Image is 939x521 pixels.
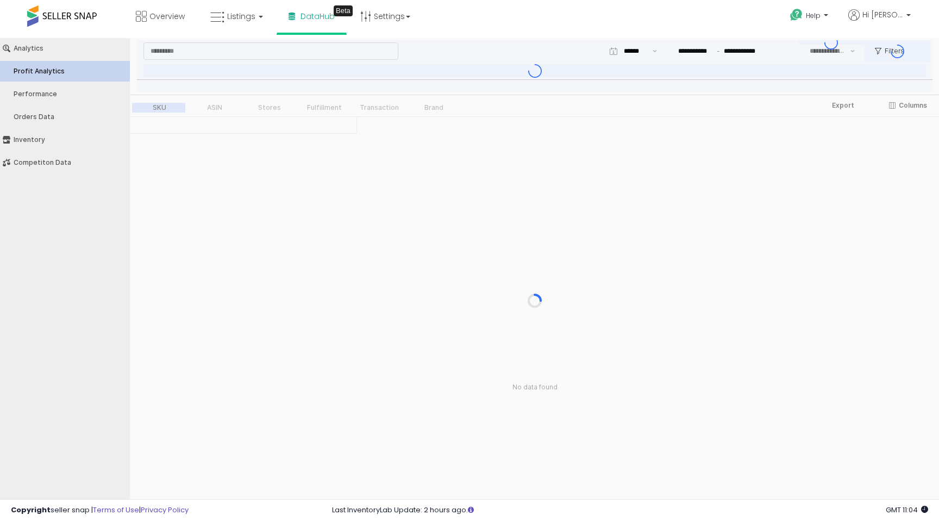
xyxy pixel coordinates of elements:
[14,98,127,106] div: Inventory
[11,505,51,515] strong: Copyright
[332,505,928,516] div: Last InventoryLab Update: 2 hours ago.
[848,9,911,34] a: Hi [PERSON_NAME]
[301,11,335,22] span: DataHub
[141,505,189,515] a: Privacy Policy
[334,5,353,16] div: Tooltip anchor
[14,121,127,128] div: Competiton Data
[14,7,127,14] div: Analytics
[886,505,928,515] span: 2025-08-12 11:04 GMT
[468,506,474,513] i: Click here to read more about un-synced listings.
[14,29,127,37] div: Profit Analytics
[790,8,803,22] i: Get Help
[130,57,939,469] div: ExportColumnsTable toolbar
[528,256,542,270] div: Progress circle
[227,11,255,22] span: Listings
[14,52,127,60] div: Performance
[149,11,185,22] span: Overview
[11,505,189,516] div: seller snap | |
[93,505,139,515] a: Terms of Use
[14,75,127,83] div: Orders Data
[806,11,821,20] span: Help
[862,9,903,20] span: Hi [PERSON_NAME]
